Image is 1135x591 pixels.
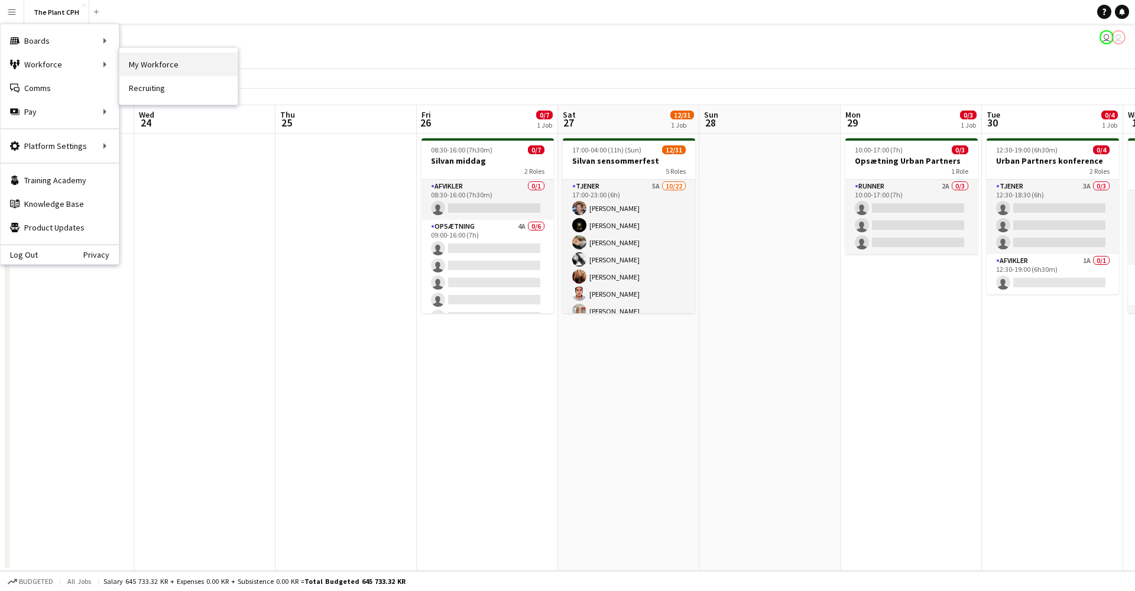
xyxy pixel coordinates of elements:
[855,145,903,154] span: 10:00-17:00 (7h)
[139,109,154,120] span: Wed
[960,111,977,119] span: 0/3
[563,155,695,166] h3: Silvan sensommerfest
[561,116,576,129] span: 27
[528,145,544,154] span: 0/7
[563,109,576,120] span: Sat
[1111,30,1126,44] app-user-avatar: Magnus Pedersen
[987,138,1119,294] app-job-card: 12:30-19:00 (6h30m)0/4Urban Partners konference2 RolesTjener3A0/312:30-18:30 (6h) Afvikler1A0/112...
[666,167,686,176] span: 5 Roles
[985,116,1000,129] span: 30
[1,76,119,100] a: Comms
[961,121,976,129] div: 1 Job
[278,116,295,129] span: 25
[280,109,295,120] span: Thu
[83,250,119,259] a: Privacy
[1,100,119,124] div: Pay
[952,145,968,154] span: 0/3
[19,577,53,586] span: Budgeted
[537,121,552,129] div: 1 Job
[662,145,686,154] span: 12/31
[987,254,1119,294] app-card-role: Afvikler1A0/112:30-19:00 (6h30m)
[844,116,861,129] span: 29
[65,577,93,586] span: All jobs
[536,111,553,119] span: 0/7
[996,145,1058,154] span: 12:30-19:00 (6h30m)
[431,145,492,154] span: 08:30-16:00 (7h30m)
[572,145,641,154] span: 17:00-04:00 (11h) (Sun)
[6,575,55,588] button: Budgeted
[670,111,694,119] span: 12/31
[1,53,119,76] div: Workforce
[421,220,554,346] app-card-role: Opsætning4A0/609:00-16:00 (7h)
[1,168,119,192] a: Training Academy
[24,1,89,24] button: The Plant CPH
[1,134,119,158] div: Platform Settings
[1,29,119,53] div: Boards
[421,155,554,166] h3: Silvan middag
[421,138,554,313] app-job-card: 08:30-16:00 (7h30m)0/7Silvan middag2 RolesAfvikler0/108:30-16:00 (7h30m) Opsætning4A0/609:00-16:0...
[1089,167,1110,176] span: 2 Roles
[524,167,544,176] span: 2 Roles
[119,53,238,76] a: My Workforce
[119,76,238,100] a: Recruiting
[563,180,695,583] app-card-role: Tjener5A10/2217:00-23:00 (6h)[PERSON_NAME][PERSON_NAME][PERSON_NAME][PERSON_NAME][PERSON_NAME][PE...
[1100,30,1114,44] app-user-avatar: Peter Poulsen
[951,167,968,176] span: 1 Role
[1,216,119,239] a: Product Updates
[421,109,431,120] span: Fri
[1102,121,1117,129] div: 1 Job
[1,192,119,216] a: Knowledge Base
[420,116,431,129] span: 26
[845,155,978,166] h3: Opsætning Urban Partners
[987,180,1119,254] app-card-role: Tjener3A0/312:30-18:30 (6h)
[304,577,406,586] span: Total Budgeted 645 733.32 KR
[845,180,978,254] app-card-role: Runner2A0/310:00-17:00 (7h)
[421,180,554,220] app-card-role: Afvikler0/108:30-16:00 (7h30m)
[137,116,154,129] span: 24
[987,109,1000,120] span: Tue
[845,138,978,254] app-job-card: 10:00-17:00 (7h)0/3Opsætning Urban Partners1 RoleRunner2A0/310:00-17:00 (7h)
[1101,111,1118,119] span: 0/4
[103,577,406,586] div: Salary 645 733.32 KR + Expenses 0.00 KR + Subsistence 0.00 KR =
[1093,145,1110,154] span: 0/4
[671,121,693,129] div: 1 Job
[1,250,38,259] a: Log Out
[563,138,695,313] app-job-card: 17:00-04:00 (11h) (Sun)12/31Silvan sensommerfest5 RolesTjener5A10/2217:00-23:00 (6h)[PERSON_NAME]...
[702,116,718,129] span: 28
[845,109,861,120] span: Mon
[704,109,718,120] span: Sun
[987,155,1119,166] h3: Urban Partners konference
